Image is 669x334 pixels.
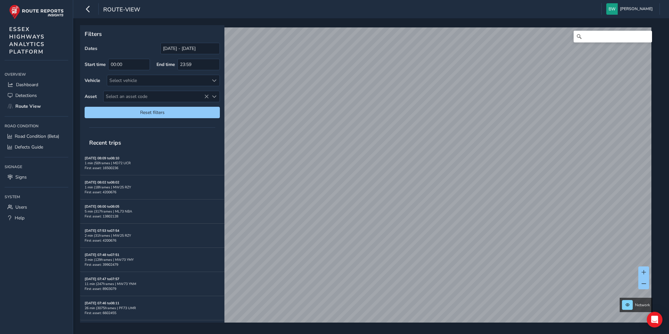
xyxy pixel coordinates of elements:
div: Overview [5,70,68,79]
button: [PERSON_NAME] [606,3,655,15]
span: Signs [15,174,27,180]
div: Signage [5,162,68,172]
span: First asset: 6602455 [85,310,116,315]
div: 11 min | 247 frames | MW73 YNM [85,281,220,286]
a: Defects Guide [5,142,68,152]
label: Vehicle [85,77,100,84]
span: First asset: 8903079 [85,286,116,291]
strong: [DATE] 07:46 to 08:11 [85,301,119,306]
span: Users [15,204,27,210]
a: Detections [5,90,68,101]
strong: [DATE] 08:02 to 08:02 [85,180,119,185]
button: Reset filters [85,107,220,118]
div: Select vehicle [107,75,209,86]
strong: [DATE] 07:48 to 07:51 [85,252,119,257]
span: Dashboard [16,82,38,88]
a: Help [5,213,68,223]
strong: [DATE] 08:00 to 08:05 [85,204,119,209]
span: First asset: 16500236 [85,166,118,170]
div: 3 min | 129 frames | MW73 YMY [85,257,220,262]
div: Open Intercom Messenger [647,312,662,327]
div: Road Condition [5,121,68,131]
label: Start time [85,61,106,68]
div: 1 min | 18 frames | MW25 RZY [85,185,220,190]
img: rr logo [9,5,64,19]
span: Help [15,215,24,221]
span: Detections [15,92,37,99]
p: Filters [85,30,220,38]
img: diamond-layout [606,3,618,15]
span: Network [635,302,650,308]
span: Road Condition (Beta) [15,133,59,139]
span: route-view [103,6,140,15]
div: 26 min | 3075 frames | PF73 UMR [85,306,220,310]
span: First asset: 4200676 [85,238,116,243]
strong: [DATE] 07:47 to 07:57 [85,277,119,281]
span: First asset: 4200676 [85,190,116,195]
span: First asset: 39902479 [85,262,118,267]
strong: [DATE] 08:09 to 08:10 [85,156,119,161]
span: First asset: 13802128 [85,214,118,219]
span: Defects Guide [15,144,43,150]
span: Route View [15,103,41,109]
strong: [DATE] 07:53 to 07:54 [85,228,119,233]
div: 2 min | 31 frames | MW25 RZY [85,233,220,238]
label: Asset [85,93,97,100]
canvas: Map [82,27,651,330]
input: Search [574,31,652,42]
span: Recent trips [85,134,126,151]
label: Dates [85,45,97,52]
a: Signs [5,172,68,183]
div: System [5,192,68,202]
a: Road Condition (Beta) [5,131,68,142]
a: Route View [5,101,68,112]
div: 5 min | 317 frames | ML73 NBA [85,209,220,214]
span: Reset filters [90,109,215,116]
span: Select an asset code [104,91,209,102]
label: End time [156,61,175,68]
span: ESSEX HIGHWAYS ANALYTICS PLATFORM [9,25,45,56]
span: [PERSON_NAME] [620,3,653,15]
a: Dashboard [5,79,68,90]
div: Select an asset code [209,91,220,102]
a: Users [5,202,68,213]
div: 1 min | 50 frames | MD72 UCR [85,161,220,166]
